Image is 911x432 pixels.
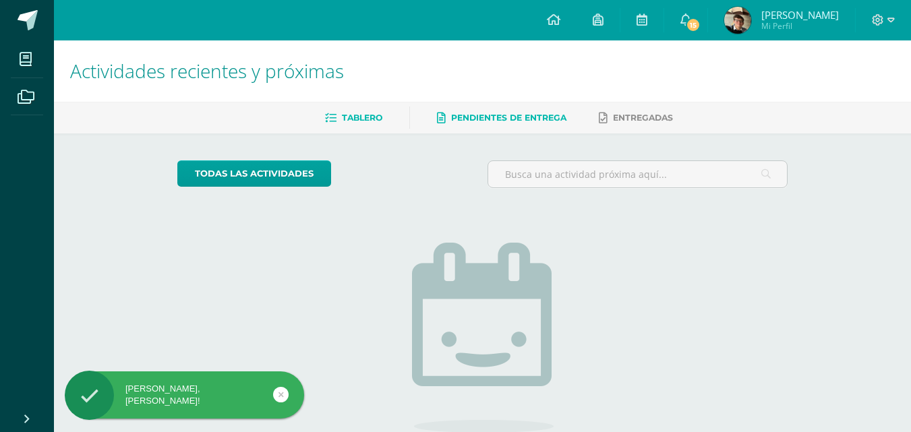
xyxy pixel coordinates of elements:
span: Mi Perfil [761,20,839,32]
a: Pendientes de entrega [437,107,566,129]
a: Entregadas [599,107,673,129]
a: Tablero [325,107,382,129]
span: Pendientes de entrega [451,113,566,123]
span: 15 [686,18,701,32]
input: Busca una actividad próxima aquí... [488,161,787,187]
span: Actividades recientes y próximas [70,58,344,84]
a: todas las Actividades [177,160,331,187]
span: [PERSON_NAME] [761,8,839,22]
span: Entregadas [613,113,673,123]
span: Tablero [342,113,382,123]
div: [PERSON_NAME], [PERSON_NAME]! [65,383,304,407]
img: c0372a223cfc6ddb0e4a454a77012146.png [724,7,751,34]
